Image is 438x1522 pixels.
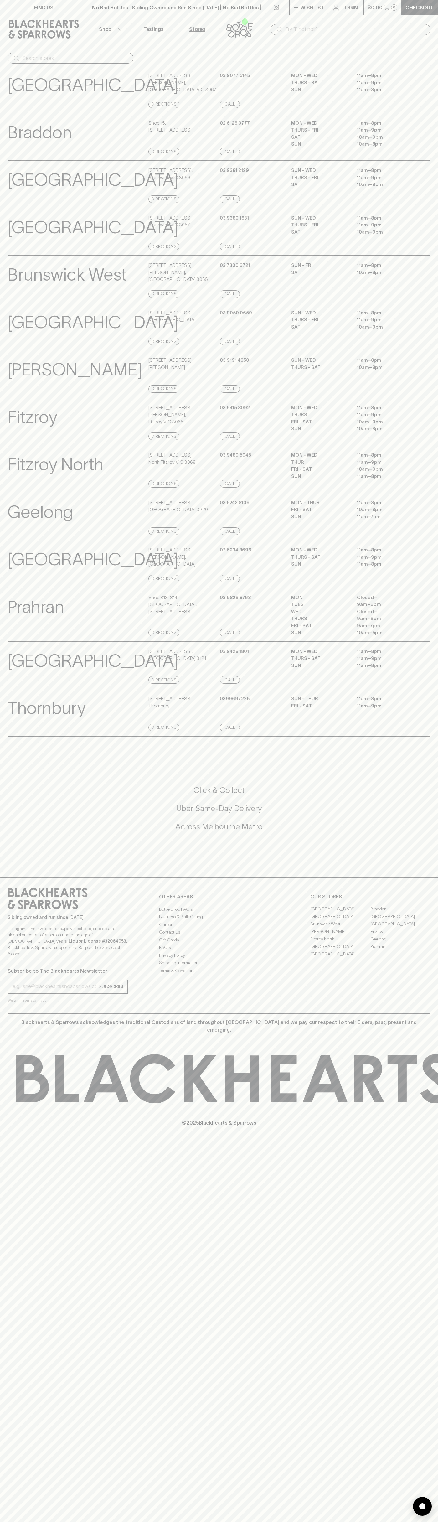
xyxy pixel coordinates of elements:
p: 11am – 9pm [357,174,413,181]
p: FRI - SAT [291,466,348,473]
a: Directions [148,195,179,203]
a: Tastings [131,15,175,43]
a: Call [220,243,240,250]
p: 0 [393,6,395,9]
a: [GEOGRAPHIC_DATA] [370,913,430,920]
p: 03 5242 8109 [220,499,250,506]
p: Subscribe to The Blackhearts Newsletter [8,967,128,975]
p: Shop 15 , [STREET_ADDRESS] [148,120,192,134]
a: [GEOGRAPHIC_DATA] [310,950,370,958]
p: 10am – 9pm [357,466,413,473]
p: Thornbury [8,695,86,721]
p: SUN - WED [291,215,348,222]
a: Directions [148,676,179,684]
p: 10am – 8pm [357,269,413,276]
p: 11am – 8pm [357,452,413,459]
p: SAT [291,229,348,236]
p: [GEOGRAPHIC_DATA] [8,72,178,98]
p: 10am – 9pm [357,134,413,141]
p: THURS [291,411,348,418]
p: MON - WED [291,546,348,554]
input: Try "Pinot noir" [286,24,425,34]
p: 03 9428 1801 [220,648,249,655]
p: 10am – 8pm [357,425,413,432]
a: [GEOGRAPHIC_DATA] [370,920,430,928]
p: 10am – 9pm [357,229,413,236]
a: Careers [159,921,279,928]
p: WED [291,608,348,615]
p: [GEOGRAPHIC_DATA] [8,546,178,572]
p: [STREET_ADDRESS][PERSON_NAME] , [GEOGRAPHIC_DATA] 3055 [148,262,218,283]
a: Call [220,724,240,731]
a: Shipping Information [159,959,279,967]
p: 11am – 8pm [357,473,413,480]
p: 03 9050 0659 [220,309,252,317]
p: Fitzroy North [8,452,103,478]
a: Terms & Conditions [159,967,279,974]
a: Call [220,629,240,636]
a: Contact Us [159,929,279,936]
p: 10am – 5pm [357,629,413,636]
p: TUES [291,601,348,608]
a: Call [220,385,240,393]
a: Prahran [370,943,430,950]
p: 11am – 8pm [357,262,413,269]
p: 11am – 8pm [357,309,413,317]
p: [GEOGRAPHIC_DATA] [8,167,178,193]
p: 03 9191 4850 [220,357,249,364]
p: Braddon [8,120,72,146]
p: SUN - WED [291,309,348,317]
a: Geelong [370,935,430,943]
a: Call [220,148,240,155]
a: Directions [148,385,179,393]
p: THURS [291,615,348,622]
p: SUN - WED [291,167,348,174]
p: 11am – 8pm [357,648,413,655]
p: Stores [189,25,205,33]
p: It is against the law to sell or supply alcohol to, or to obtain alcohol on behalf of a person un... [8,925,128,957]
p: [STREET_ADDRESS][PERSON_NAME] , [GEOGRAPHIC_DATA] [148,546,218,568]
a: Directions [148,629,179,636]
p: MON - WED [291,72,348,79]
p: 11am – 8pm [357,404,413,412]
a: Call [220,101,240,108]
a: Directions [148,148,179,155]
p: Fitzroy [8,404,57,430]
a: Stores [175,15,219,43]
p: SUN - WED [291,357,348,364]
p: [STREET_ADDRESS] , Brunswick VIC 3057 [148,215,193,229]
p: THURS - FRI [291,221,348,229]
p: Wishlist [301,4,324,11]
strong: Liquor License #32064953 [69,939,126,944]
p: 03 6234 8696 [220,546,251,554]
p: 10am – 9pm [357,324,413,331]
a: Directions [148,432,179,440]
p: FRI - SAT [291,506,348,513]
p: THURS - FRI [291,127,348,134]
p: SAT [291,269,348,276]
p: OTHER AREAS [159,893,279,900]
a: Braddon [370,905,430,913]
p: 11am – 7pm [357,513,413,520]
a: Call [220,480,240,488]
p: [GEOGRAPHIC_DATA] [8,309,178,335]
p: FRI - SAT [291,418,348,426]
a: Directions [148,101,179,108]
p: SUN [291,513,348,520]
p: 11am – 9pm [357,655,413,662]
p: 11am – 9pm [357,411,413,418]
p: 02 6128 0777 [220,120,250,127]
a: Fitzroy [370,928,430,935]
p: Fri - Sat [291,702,348,710]
p: 03 9077 5145 [220,72,250,79]
p: 11am – 9pm [357,221,413,229]
p: 03 9381 2129 [220,167,249,174]
a: Gift Cards [159,936,279,944]
p: 10am – 9pm [357,181,413,188]
p: SUN [291,473,348,480]
h5: Across Melbourne Metro [8,821,430,832]
p: [PERSON_NAME] [8,357,142,383]
a: Business & Bulk Gifting [159,913,279,921]
p: [STREET_ADDRESS][PERSON_NAME] , Fitzroy VIC 3065 [148,404,218,426]
a: [GEOGRAPHIC_DATA] [310,913,370,920]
